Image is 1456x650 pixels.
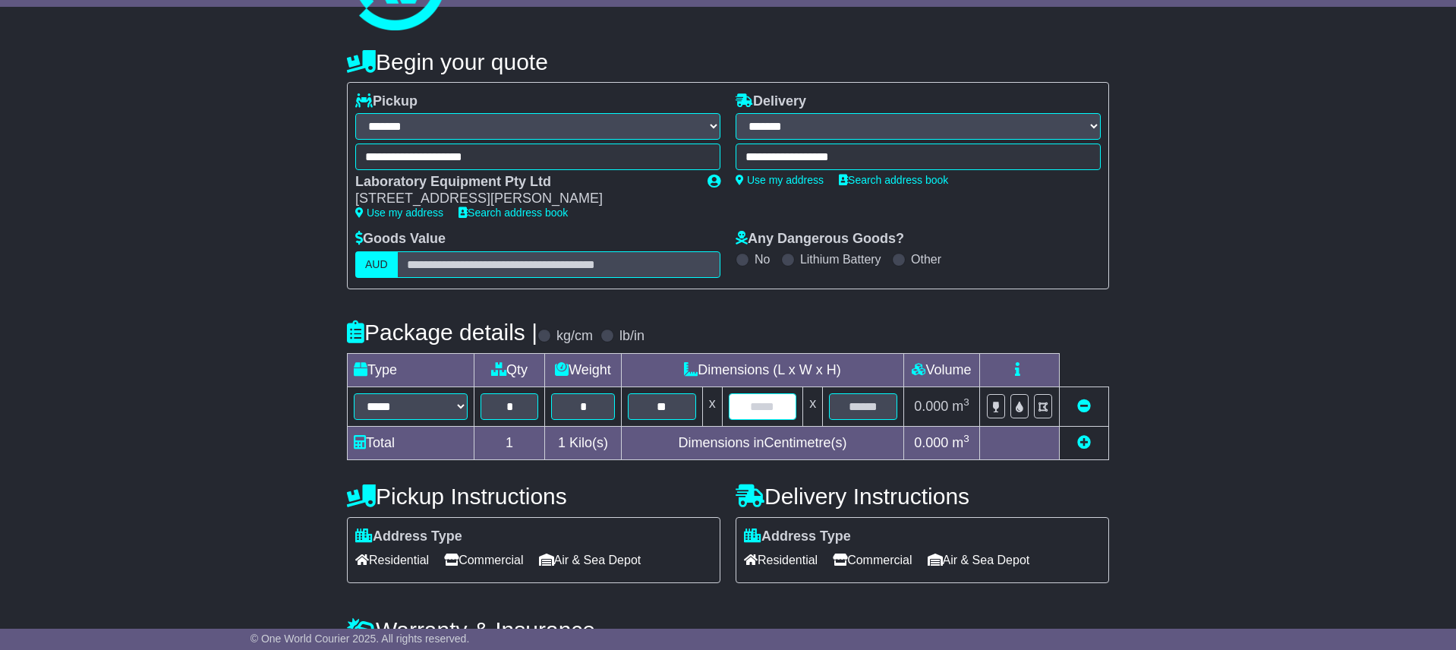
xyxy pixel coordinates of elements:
[444,548,523,572] span: Commercial
[914,399,948,414] span: 0.000
[928,548,1030,572] span: Air & Sea Depot
[833,548,912,572] span: Commercial
[744,548,818,572] span: Residential
[963,396,969,408] sup: 3
[545,353,622,387] td: Weight
[621,426,903,459] td: Dimensions in Centimetre(s)
[348,353,474,387] td: Type
[702,387,722,426] td: x
[347,49,1109,74] h4: Begin your quote
[545,426,622,459] td: Kilo(s)
[347,617,1109,642] h4: Warranty & Insurance
[619,328,644,345] label: lb/in
[914,435,948,450] span: 0.000
[355,529,462,545] label: Address Type
[1077,399,1091,414] a: Remove this item
[903,353,979,387] td: Volume
[736,231,904,248] label: Any Dangerous Goods?
[755,252,770,267] label: No
[963,433,969,444] sup: 3
[347,320,537,345] h4: Package details |
[355,231,446,248] label: Goods Value
[736,93,806,110] label: Delivery
[355,174,692,191] div: Laboratory Equipment Pty Ltd
[911,252,941,267] label: Other
[952,399,969,414] span: m
[474,426,545,459] td: 1
[621,353,903,387] td: Dimensions (L x W x H)
[355,191,692,207] div: [STREET_ADDRESS][PERSON_NAME]
[355,548,429,572] span: Residential
[736,484,1109,509] h4: Delivery Instructions
[355,251,398,278] label: AUD
[355,93,418,110] label: Pickup
[355,207,443,219] a: Use my address
[839,174,948,186] a: Search address book
[800,252,881,267] label: Lithium Battery
[803,387,823,426] td: x
[251,633,470,645] span: © One World Courier 2025. All rights reserved.
[539,548,641,572] span: Air & Sea Depot
[952,435,969,450] span: m
[736,174,824,186] a: Use my address
[347,484,720,509] h4: Pickup Instructions
[558,435,566,450] span: 1
[744,529,851,545] label: Address Type
[474,353,545,387] td: Qty
[348,426,474,459] td: Total
[459,207,568,219] a: Search address book
[1077,435,1091,450] a: Add new item
[556,328,593,345] label: kg/cm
